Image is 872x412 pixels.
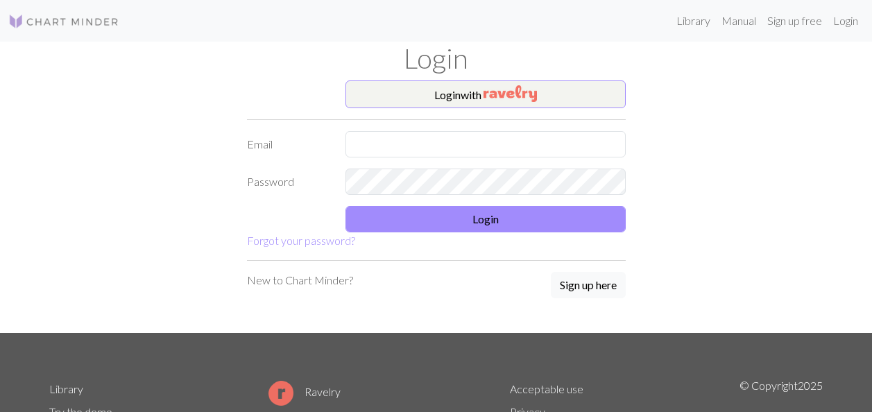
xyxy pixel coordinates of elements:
a: Ravelry [268,385,341,398]
label: Password [239,169,338,195]
label: Email [239,131,338,157]
button: Login [345,206,626,232]
a: Forgot your password? [247,234,355,247]
button: Sign up here [551,272,626,298]
a: Manual [716,7,762,35]
a: Login [828,7,864,35]
img: Logo [8,13,119,30]
img: Ravelry logo [268,381,293,406]
a: Library [49,382,83,395]
a: Acceptable use [510,382,583,395]
a: Sign up free [762,7,828,35]
h1: Login [41,42,832,75]
p: New to Chart Minder? [247,272,353,289]
button: Loginwith [345,80,626,108]
img: Ravelry [484,85,537,102]
a: Sign up here [551,272,626,300]
a: Library [671,7,716,35]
